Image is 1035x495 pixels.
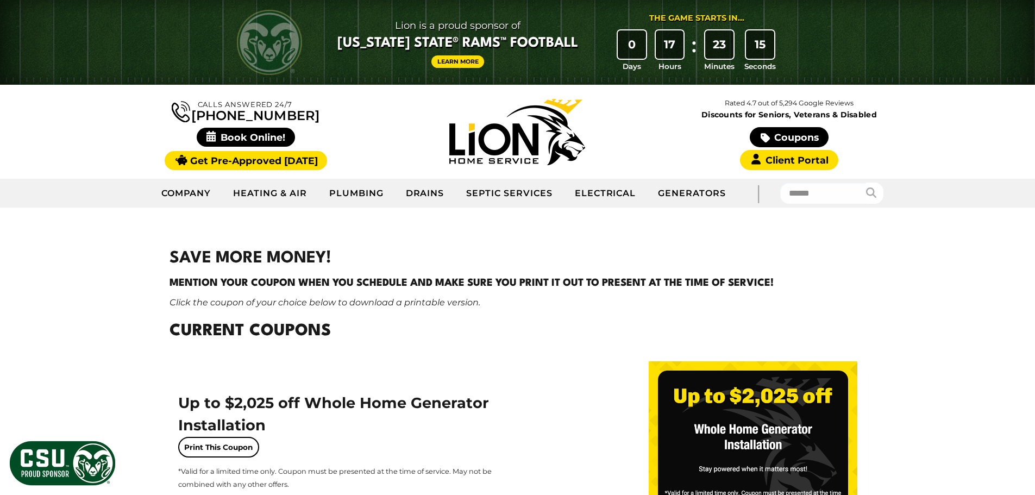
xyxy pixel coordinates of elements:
[395,180,456,207] a: Drains
[431,55,485,68] a: Learn More
[165,151,327,170] a: Get Pre-Approved [DATE]
[172,99,319,122] a: [PHONE_NUMBER]
[237,10,302,75] img: CSU Rams logo
[658,61,681,72] span: Hours
[337,17,578,34] span: Lion is a proud sponsor of
[647,180,737,207] a: Generators
[744,61,776,72] span: Seconds
[740,150,838,170] a: Client Portal
[737,179,780,208] div: |
[178,437,259,458] a: Print This Coupon
[688,30,699,72] div: :
[178,394,489,434] span: Up to $2,025 off Whole Home Generator Installation
[150,180,223,207] a: Company
[623,61,641,72] span: Days
[197,128,295,147] span: Book Online!
[656,30,684,59] div: 17
[178,467,492,488] span: *Valid for a limited time only. Coupon must be presented at the time of service. May not be combi...
[8,440,117,487] img: CSU Sponsor Badge
[449,99,585,165] img: Lion Home Service
[318,180,395,207] a: Plumbing
[653,97,925,109] p: Rated 4.7 out of 5,294 Google Reviews
[170,297,480,308] em: Click the coupon of your choice below to download a printable version.
[170,250,331,266] strong: SAVE MORE MONEY!
[705,30,733,59] div: 23
[455,180,563,207] a: Septic Services
[222,180,318,207] a: Heating & Air
[656,111,923,118] span: Discounts for Seniors, Veterans & Disabled
[618,30,646,59] div: 0
[337,34,578,53] span: [US_STATE] State® Rams™ Football
[649,12,744,24] div: The Game Starts in...
[170,319,866,344] h2: Current Coupons
[564,180,648,207] a: Electrical
[170,275,866,291] h4: Mention your coupon when you schedule and make sure you print it out to present at the time of se...
[750,127,828,147] a: Coupons
[704,61,735,72] span: Minutes
[746,30,774,59] div: 15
